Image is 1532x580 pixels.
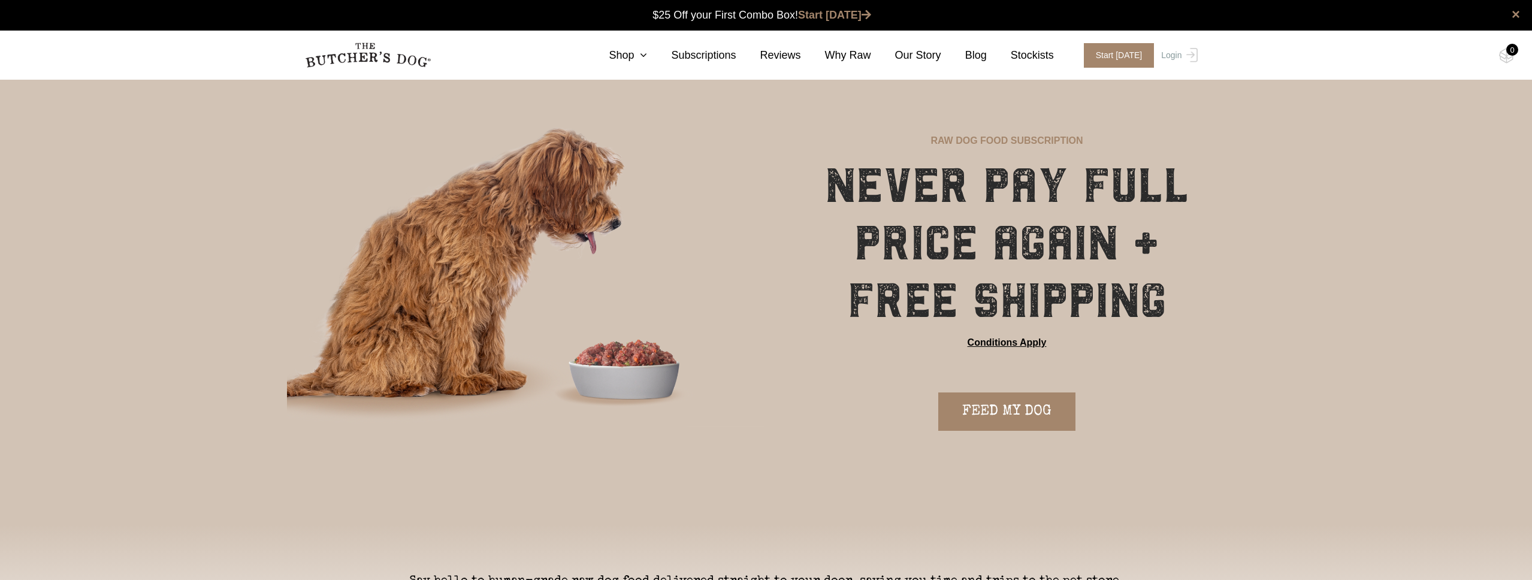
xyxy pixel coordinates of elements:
[1084,43,1155,68] span: Start [DATE]
[1506,44,1518,56] div: 0
[871,47,941,64] a: Our Story
[798,9,871,21] a: Start [DATE]
[1512,7,1520,22] a: close
[1072,43,1159,68] a: Start [DATE]
[930,134,1083,148] p: RAW DOG FOOD SUBSCRIPTION
[647,47,736,64] a: Subscriptions
[736,47,801,64] a: Reviews
[799,157,1216,330] h1: NEVER PAY FULL PRICE AGAIN + FREE SHIPPING
[801,47,871,64] a: Why Raw
[585,47,647,64] a: Shop
[968,336,1047,350] a: Conditions Apply
[287,79,764,476] img: blaze-subscription-hero
[938,392,1075,431] a: FEED MY DOG
[1499,48,1514,64] img: TBD_Cart-Empty.png
[1158,43,1197,68] a: Login
[941,47,987,64] a: Blog
[987,47,1054,64] a: Stockists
